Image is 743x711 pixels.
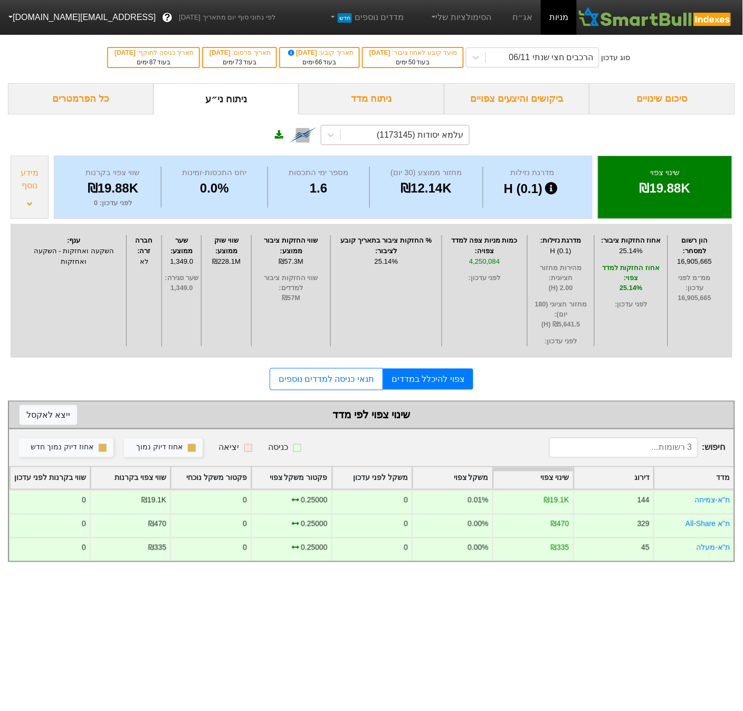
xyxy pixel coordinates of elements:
div: 25.14% [334,256,439,267]
div: ניתוח מדד [299,83,444,114]
div: ₪470 [551,518,569,530]
a: תנאי כניסה למדדים נוספים [270,368,383,390]
div: ₪335 [148,542,166,553]
span: 50 [408,59,415,66]
div: ₪57.3M [254,256,328,267]
div: Toggle SortBy [332,467,412,489]
span: מחזור חציוני (180 יום) : [530,300,592,320]
a: ת''א-צמיחה [695,496,730,504]
span: חדש [338,13,352,23]
span: [DATE] [369,49,392,56]
span: ₪5,641.5 (H) [530,320,592,330]
div: סוג עדכון [602,52,631,63]
div: שער ממוצע : [165,235,198,256]
div: שווי שוק ממוצע : [204,235,249,256]
button: אחוז דיוק נמוך חדש [18,438,113,457]
div: חברה זרה : [129,235,159,256]
div: מדרגת נזילות [486,167,579,179]
div: ₪19.88K [68,179,158,198]
div: 1.6 [271,179,367,198]
span: ₪57M [254,293,328,303]
div: 0 [404,495,408,506]
div: Toggle SortBy [10,467,90,489]
div: בעוד ימים [113,57,194,67]
div: % החזקות ציבור בתאריך קובע לציבור : [334,235,439,256]
span: אחוז החזקות למדד צפוי : [597,263,665,283]
span: לפני עדכון : [530,337,592,347]
div: אחוז החזקות ציבור : [597,235,665,246]
div: ₪12.14K [373,179,480,198]
div: הון רשום למסחר : [671,235,719,256]
div: Toggle SortBy [493,467,573,489]
div: מועד קובע לאחוז ציבור : [368,48,457,57]
span: ממ״מ לפני עדכון : [671,273,719,293]
div: ענף : [24,235,123,246]
span: [DATE] [115,49,137,56]
div: 329 [637,518,650,530]
div: 0 [404,542,408,553]
div: שינוי צפוי לפי מדד [20,407,723,423]
a: מדדים נוספיםחדש [325,7,408,28]
div: 0 [82,542,86,553]
div: Toggle SortBy [654,467,734,489]
div: 0 [404,518,408,530]
div: 0 [82,495,86,506]
div: Toggle SortBy [574,467,654,489]
div: 0 [82,518,86,530]
span: 25.14% [597,283,665,293]
div: Toggle SortBy [91,467,170,489]
div: עלמא יסודות (1173145) [377,129,464,141]
div: 16,905,665 [671,256,719,267]
div: H (0.1) [530,246,592,256]
span: שווי החזקות ציבור למדדים : [254,273,328,293]
div: ₪19.88K [612,179,719,198]
a: הסימולציות שלי [425,7,496,28]
div: סיכום שינויים [589,83,735,114]
span: ? [165,11,170,25]
div: Toggle SortBy [252,467,331,489]
div: Toggle SortBy [413,467,492,489]
div: 0.01% [468,495,489,506]
div: מידע נוסף [14,167,45,192]
span: לפני עדכון : [597,300,665,310]
div: H (0.1) [486,179,579,199]
a: צפוי להיכלל במדדים [383,369,473,390]
span: חיפוש : [549,438,726,458]
div: כניסה [268,441,288,454]
div: 0.00% [468,518,489,530]
span: 66 [315,59,322,66]
div: לפני עדכון : 0 [68,198,158,208]
div: בעוד ימים [208,57,271,67]
div: ₪470 [148,518,166,530]
div: כמות מניות צפה למדד צפויה : [445,235,525,256]
div: 0.25000 [301,495,327,506]
div: בעוד ימים [285,57,354,67]
span: 87 [149,59,156,66]
div: שינוי צפוי [612,167,719,179]
span: לפי נתוני סוף יום מתאריך [DATE] [179,12,275,23]
button: אחוז דיוק נמוך [124,438,203,457]
img: SmartBull [577,7,735,28]
div: לא [129,256,159,267]
div: 0 [243,495,247,506]
span: לפני עדכון : [445,273,525,283]
div: 144 [637,495,650,506]
button: ייצא לאקסל [20,405,77,425]
div: ניתוח ני״ע [154,83,299,114]
span: 73 [235,59,242,66]
div: ביקושים והיצעים צפויים [444,83,590,114]
span: [DATE] [287,49,319,56]
span: 2.00 (H) [530,283,592,293]
div: 0.25000 [301,518,327,530]
a: ת''א All-Share [686,520,730,528]
div: תאריך פרסום : [208,48,271,57]
div: ₪335 [551,542,569,553]
div: אחוז דיוק נמוך חדש [31,442,93,454]
div: מחזור ממוצע (30 יום) [373,167,480,179]
div: כל הפרמטרים [8,83,154,114]
div: 25.14% [597,246,665,256]
div: 45 [642,542,650,553]
div: יחס התכסות-זמינות [164,167,265,179]
span: [DATE] [209,49,232,56]
div: יציאה [218,441,239,454]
